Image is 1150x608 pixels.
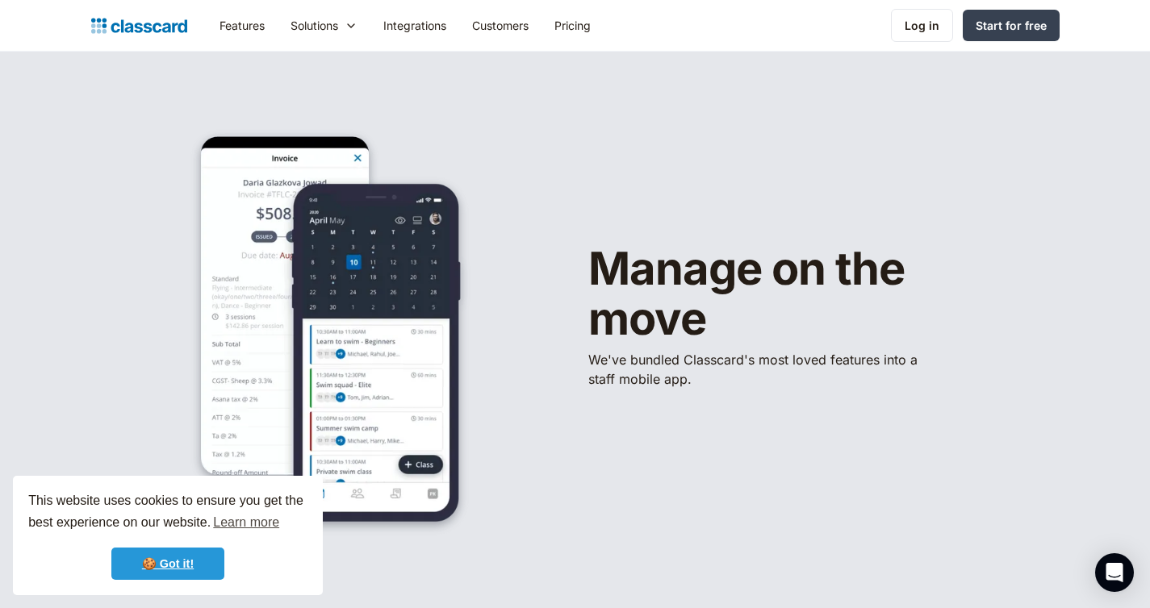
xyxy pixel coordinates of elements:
[891,9,953,42] a: Log in
[211,510,282,535] a: learn more about cookies
[1095,553,1134,592] div: Open Intercom Messenger
[905,17,939,34] div: Log in
[588,244,1008,344] h1: Manage on the move
[542,7,604,44] a: Pricing
[278,7,370,44] div: Solutions
[111,548,224,580] a: dismiss cookie message
[291,17,338,34] div: Solutions
[28,491,307,535] span: This website uses cookies to ensure you get the best experience on our website.
[963,10,1060,41] a: Start for free
[207,7,278,44] a: Features
[459,7,542,44] a: Customers
[91,15,187,37] a: home
[976,17,1047,34] div: Start for free
[13,476,323,595] div: cookieconsent
[588,350,927,389] p: We've bundled ​Classcard's most loved features into a staff mobile app.
[370,7,459,44] a: Integrations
